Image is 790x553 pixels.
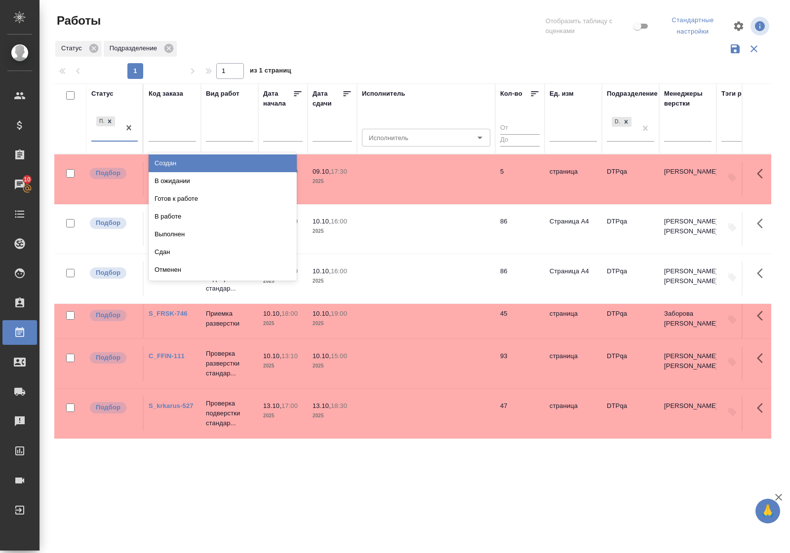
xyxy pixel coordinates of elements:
p: Подбор [96,310,120,320]
span: Работы [54,13,101,29]
p: 13.10, [263,402,281,409]
button: Здесь прячутся важные кнопки [751,162,775,185]
span: Настроить таблицу [727,14,750,38]
div: Сдан [149,243,297,261]
div: Выполнен [149,225,297,243]
td: DTPqa [602,212,659,246]
a: S_FRSK-746 [149,310,188,317]
p: 2025 [263,361,303,371]
td: DTPqa [602,346,659,381]
div: Кол-во [500,89,522,99]
div: Подбор [96,116,104,127]
p: 2025 [313,319,352,329]
div: Исполнитель [362,89,405,99]
button: Сохранить фильтры [726,39,745,58]
div: Отменен [149,261,297,279]
div: Можно подбирать исполнителей [89,167,138,180]
div: Готов к работе [149,190,297,208]
td: Страница А4 [545,261,602,296]
div: Тэги работы [721,89,762,99]
td: 86 [495,212,545,246]
button: Добавить тэги [721,266,743,288]
button: Добавить тэги [721,309,743,331]
p: [PERSON_NAME] [PERSON_NAME] [664,266,711,286]
p: Проверка подверстки стандар... [206,399,253,428]
div: Можно подбирать исполнителей [89,266,138,280]
div: Можно подбирать исполнителей [89,351,138,365]
button: Здесь прячутся важные кнопки [751,304,775,328]
button: Добавить тэги [721,167,743,188]
div: Вид работ [206,89,239,99]
p: 15:00 [331,352,347,360]
td: страница [545,162,602,196]
td: DTPqa [602,304,659,338]
div: Создан [149,154,297,172]
input: До [500,134,540,147]
p: Подбор [96,268,120,278]
button: Здесь прячутся важные кнопки [751,396,775,420]
p: Подбор [96,168,120,178]
p: 2025 [313,411,352,421]
p: 2025 [313,361,352,371]
div: Менеджеры верстки [664,89,711,109]
p: 17:00 [281,402,298,409]
span: 10 [18,175,37,184]
td: страница [545,396,602,431]
div: Дата начала [263,89,293,109]
p: 10.10, [263,352,281,360]
a: C_FFIN-111 [149,352,185,360]
button: Добавить тэги [721,401,743,423]
p: 10.10, [263,310,281,317]
p: [PERSON_NAME] [PERSON_NAME] [664,217,711,236]
p: 13.10, [313,402,331,409]
button: Добавить тэги [721,351,743,373]
div: Можно подбирать исполнителей [89,309,138,322]
button: Здесь прячутся важные кнопки [751,261,775,285]
p: 10.10, [313,310,331,317]
p: Подразделение [110,43,160,53]
p: [PERSON_NAME] [664,401,711,411]
span: 🙏 [759,501,776,521]
div: split button [659,13,727,39]
p: 09.10, [313,168,331,175]
p: 10.10, [313,218,331,225]
button: Open [473,131,487,145]
span: из 1 страниц [250,65,291,79]
div: Можно подбирать исполнителей [89,401,138,414]
td: 45 [495,304,545,338]
p: Заборова [PERSON_NAME] [664,309,711,329]
div: Код заказа [149,89,183,99]
td: 47 [495,396,545,431]
div: В работе [149,208,297,225]
td: DTPqa [602,261,659,296]
span: Посмотреть информацию [750,17,771,36]
button: Добавить тэги [721,217,743,238]
p: 18:30 [331,402,347,409]
p: [PERSON_NAME] [664,167,711,177]
td: страница [545,304,602,338]
a: 10 [2,172,37,197]
p: 16:00 [331,267,347,275]
p: 19:00 [331,310,347,317]
div: В ожидании [149,172,297,190]
td: 86 [495,261,545,296]
p: 13:10 [281,352,298,360]
button: 🙏 [755,499,780,523]
div: Дата сдачи [313,89,342,109]
p: 17:30 [331,168,347,175]
div: Подразделение [104,41,177,57]
td: Страница А4 [545,212,602,246]
div: Статус [91,89,114,99]
button: Здесь прячутся важные кнопки [751,212,775,235]
p: 2025 [313,177,352,186]
p: 2025 [263,319,303,329]
div: Статус [55,41,102,57]
p: Подбор [96,353,120,363]
p: 2025 [263,411,303,421]
p: Подбор [96,218,120,228]
td: 93 [495,346,545,381]
p: 2025 [313,226,352,236]
div: Подбор [95,115,116,128]
p: 16:00 [331,218,347,225]
button: Сбросить фильтры [745,39,763,58]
